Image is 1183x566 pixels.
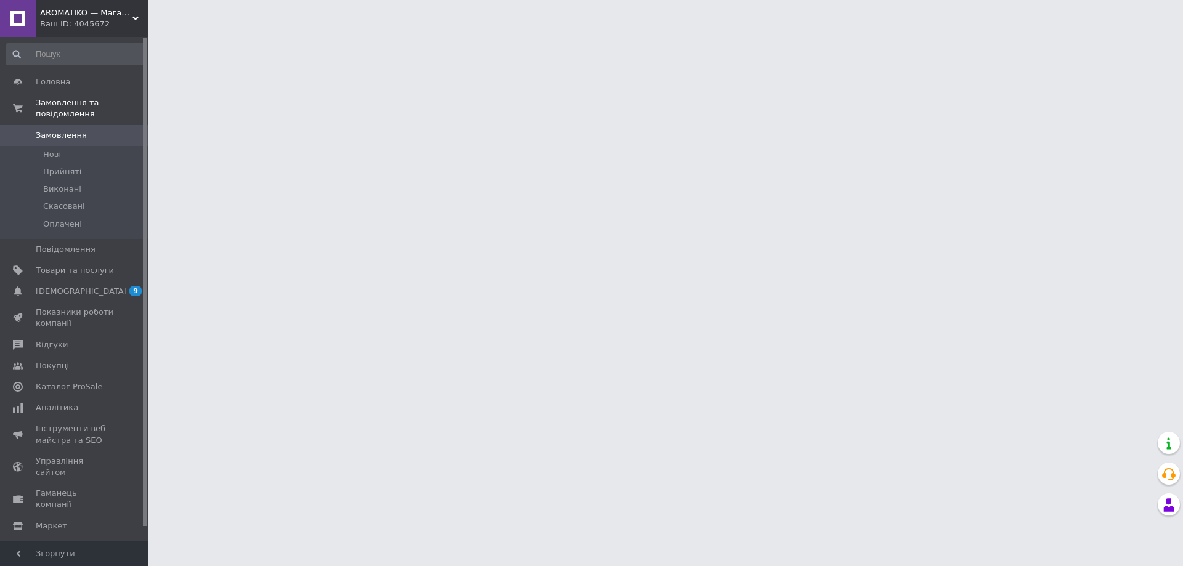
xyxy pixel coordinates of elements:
span: Маркет [36,520,67,532]
span: Замовлення [36,130,87,141]
span: Повідомлення [36,244,96,255]
span: Прийняті [43,166,81,177]
span: Скасовані [43,201,85,212]
span: Управління сайтом [36,456,114,478]
span: Аналітика [36,402,78,413]
span: Інструменти веб-майстра та SEO [36,423,114,445]
div: Ваш ID: 4045672 [40,18,148,30]
span: Показники роботи компанії [36,307,114,329]
span: Каталог ProSale [36,381,102,392]
span: Гаманець компанії [36,488,114,510]
span: AROMATIKO — Магазин парфумерії [40,7,132,18]
span: Головна [36,76,70,87]
span: Товари та послуги [36,265,114,276]
span: Оплачені [43,219,82,230]
input: Пошук [6,43,145,65]
span: Замовлення та повідомлення [36,97,148,119]
span: 9 [129,286,142,296]
span: Виконані [43,184,81,195]
span: Відгуки [36,339,68,350]
span: Покупці [36,360,69,371]
span: [DEMOGRAPHIC_DATA] [36,286,127,297]
span: Нові [43,149,61,160]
